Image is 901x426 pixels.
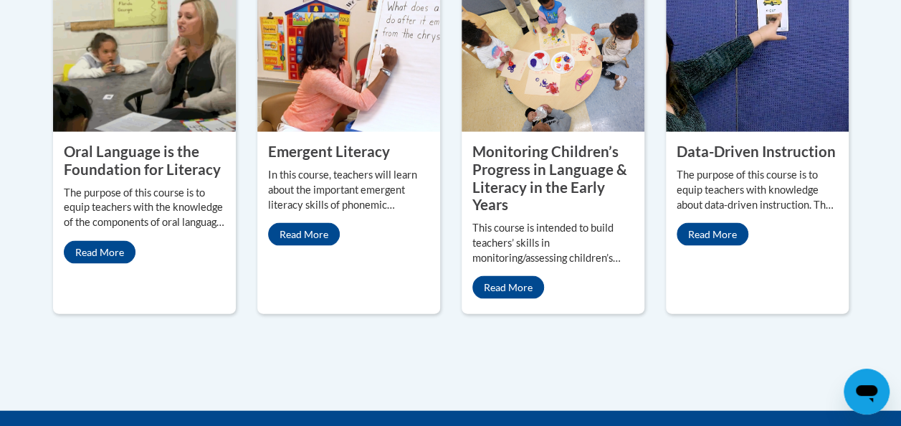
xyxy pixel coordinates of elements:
[472,143,627,213] property: Monitoring Children’s Progress in Language & Literacy in the Early Years
[268,223,340,246] a: Read More
[677,223,748,246] a: Read More
[64,143,221,178] property: Oral Language is the Foundation for Literacy
[677,143,836,160] property: Data-Driven Instruction
[64,241,135,264] a: Read More
[64,186,225,231] p: The purpose of this course is to equip teachers with the knowledge of the components of oral lang...
[677,168,838,213] p: The purpose of this course is to equip teachers with knowledge about data-driven instruction. The...
[472,221,634,266] p: This course is intended to build teachers’ skills in monitoring/assessing children’s developmenta...
[844,369,890,415] iframe: Button to launch messaging window
[268,143,390,160] property: Emergent Literacy
[472,276,544,299] a: Read More
[268,168,429,213] p: In this course, teachers will learn about the important emergent literacy skills of phonemic awar...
